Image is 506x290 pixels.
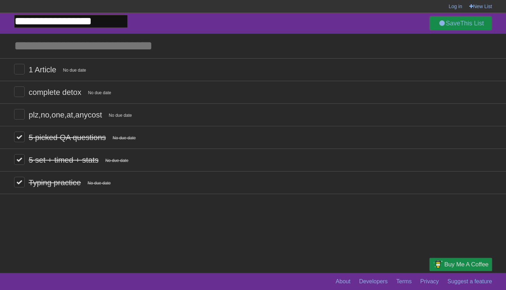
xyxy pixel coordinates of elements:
[396,275,412,288] a: Terms
[420,275,439,288] a: Privacy
[85,90,114,96] span: No due date
[14,132,25,142] label: Done
[29,88,83,97] span: complete detox
[29,133,108,142] span: 5 picked QA questions
[359,275,387,288] a: Developers
[336,275,350,288] a: About
[433,258,442,270] img: Buy me a coffee
[29,110,104,119] span: plz,no,one,at,anycost
[460,20,484,27] b: This List
[29,65,58,74] span: 1 Article
[85,180,113,186] span: No due date
[14,109,25,120] label: Done
[447,275,492,288] a: Suggest a feature
[29,156,100,164] span: 5 set + timed + stats
[14,86,25,97] label: Done
[60,67,89,73] span: No due date
[429,16,492,30] a: SaveThis List
[429,258,492,271] a: Buy me a coffee
[102,157,131,164] span: No due date
[110,135,138,141] span: No due date
[106,112,134,119] span: No due date
[14,154,25,165] label: Done
[14,64,25,74] label: Done
[14,177,25,187] label: Done
[29,178,83,187] span: Typing practice
[444,258,488,271] span: Buy me a coffee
